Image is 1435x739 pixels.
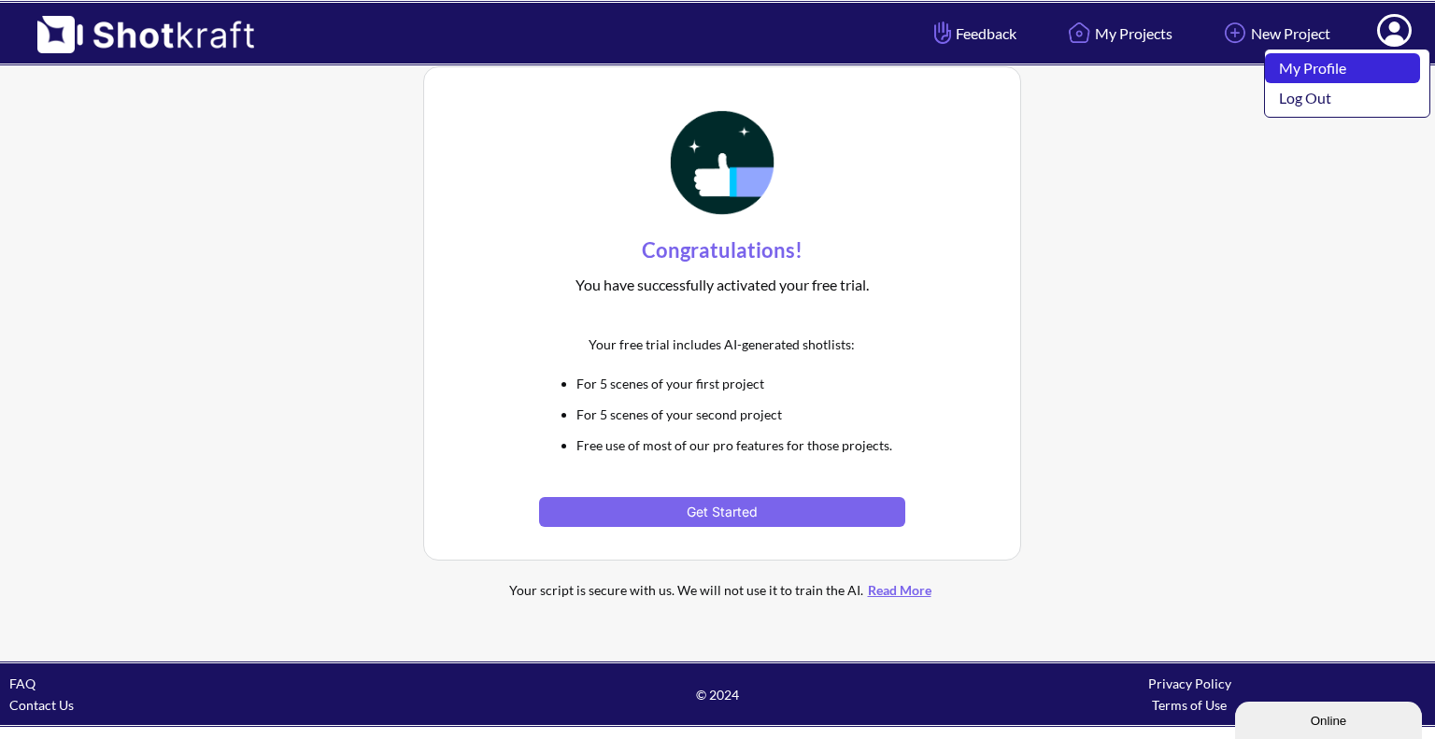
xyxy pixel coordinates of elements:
[9,675,36,691] a: FAQ
[930,22,1016,44] span: Feedback
[664,105,780,220] img: Thumbs Up Icon
[1049,8,1186,58] a: My Projects
[576,434,904,456] li: Free use of most of our pro features for those projects.
[863,582,936,598] a: Read More
[1219,17,1251,49] img: Add Icon
[1235,698,1426,739] iframe: chat widget
[539,232,904,269] div: Congratulations!
[539,329,904,360] div: Your free trial includes AI-generated shotlists:
[1205,8,1344,58] a: New Project
[576,404,904,425] li: For 5 scenes of your second project
[576,373,904,394] li: For 5 scenes of your first project
[930,17,956,49] img: Hand Icon
[954,673,1426,694] div: Privacy Policy
[954,694,1426,716] div: Terms of Use
[539,269,904,301] div: You have successfully activated your free trial.
[470,579,974,601] div: Your script is secure with us. We will not use it to train the AI.
[1063,17,1095,49] img: Home Icon
[9,697,74,713] a: Contact Us
[539,497,904,527] button: Get Started
[1265,83,1420,113] a: Log Out
[1265,53,1420,83] a: My Profile
[481,684,953,705] span: © 2024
